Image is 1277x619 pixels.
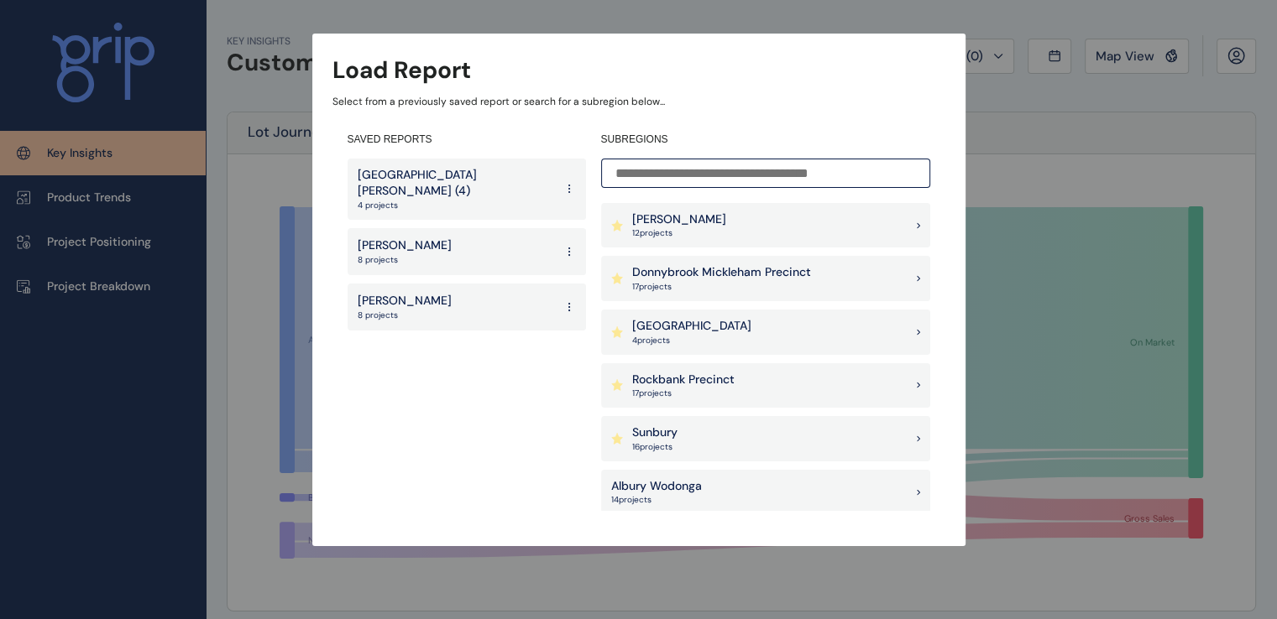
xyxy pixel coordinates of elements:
p: Sunbury [632,424,678,441]
p: [GEOGRAPHIC_DATA] [632,318,751,335]
h3: Load Report [332,54,471,86]
h4: SAVED REPORTS [348,133,586,147]
p: 14 project s [611,494,702,506]
p: 17 project s [632,281,811,293]
h4: SUBREGIONS [601,133,930,147]
p: [PERSON_NAME] [358,293,452,309]
p: 4 projects [358,200,554,211]
p: [GEOGRAPHIC_DATA][PERSON_NAME] (4) [358,167,554,200]
p: 17 project s [632,388,735,399]
p: 8 projects [358,254,452,266]
p: [PERSON_NAME] [632,211,726,228]
p: 12 project s [632,227,726,239]
p: 8 projects [358,309,452,321]
p: [PERSON_NAME] [358,237,452,254]
p: Rockbank Precinct [632,372,735,388]
p: 4 project s [632,335,751,346]
p: Select from a previously saved report or search for a subregion below... [332,95,945,109]
p: 16 project s [632,441,678,453]
p: Albury Wodonga [611,478,702,495]
p: Donnybrook Mickleham Precinct [632,264,811,281]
